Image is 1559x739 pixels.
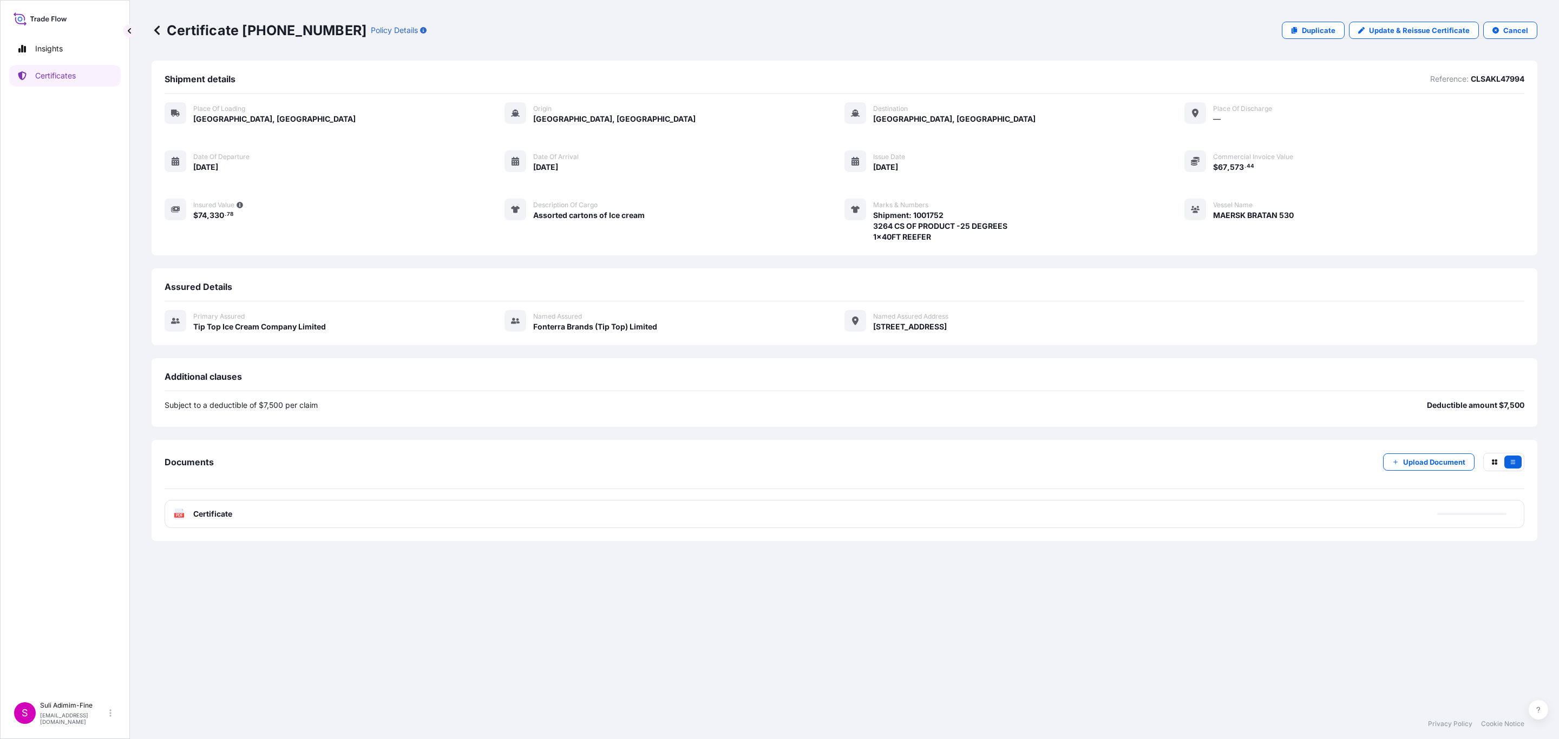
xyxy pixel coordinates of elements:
[1369,25,1470,36] p: Update & Reissue Certificate
[1213,163,1218,171] span: $
[9,38,121,60] a: Insights
[873,153,905,161] span: Issue Date
[1471,74,1524,84] p: CLSAKL47994
[165,457,214,467] span: Documents
[1213,104,1272,113] span: Place of discharge
[1218,163,1227,171] span: 67
[533,201,598,209] span: Description of cargo
[227,213,233,216] span: 78
[193,104,245,113] span: Place of Loading
[1230,163,1244,171] span: 573
[22,708,28,718] span: S
[35,70,76,81] p: Certificates
[1430,74,1469,84] p: Reference:
[207,212,209,219] span: ,
[1383,453,1475,471] button: Upload Document
[533,312,582,321] span: Named Assured
[1227,163,1230,171] span: ,
[193,114,356,124] span: [GEOGRAPHIC_DATA], [GEOGRAPHIC_DATA]
[152,22,366,39] p: Certificate [PHONE_NUMBER]
[193,312,245,321] span: Primary assured
[193,162,218,173] span: [DATE]
[165,281,232,292] span: Assured Details
[165,400,318,411] p: Subject to a deductible of $7,500 per claim
[1213,210,1294,221] span: MAERSK BRATAN 530
[1213,114,1221,124] span: —
[1503,25,1528,36] p: Cancel
[533,114,696,124] span: [GEOGRAPHIC_DATA], [GEOGRAPHIC_DATA]
[193,509,232,519] span: Certificate
[533,210,645,221] span: Assorted cartons of Ice cream
[193,212,198,219] span: $
[9,65,121,87] a: Certificates
[165,74,235,84] span: Shipment details
[1244,164,1246,168] span: .
[1403,457,1465,467] p: Upload Document
[533,153,579,161] span: Date of arrival
[193,321,326,332] span: Tip Top Ice Cream Company Limited
[193,153,250,161] span: Date of departure
[1302,25,1335,36] p: Duplicate
[225,213,226,216] span: .
[873,162,898,173] span: [DATE]
[873,114,1036,124] span: [GEOGRAPHIC_DATA], [GEOGRAPHIC_DATA]
[1427,400,1524,411] p: Deductible amount $7,500
[533,162,558,173] span: [DATE]
[198,212,207,219] span: 74
[873,201,928,209] span: Marks & Numbers
[1282,22,1345,39] a: Duplicate
[1213,201,1253,209] span: Vessel Name
[873,312,948,321] span: Named Assured Address
[1483,22,1537,39] button: Cancel
[1349,22,1479,39] a: Update & Reissue Certificate
[209,212,224,219] span: 330
[873,321,947,332] span: [STREET_ADDRESS]
[533,104,552,113] span: Origin
[371,25,418,36] p: Policy Details
[873,104,908,113] span: Destination
[40,701,107,710] p: Suli Adimim-Fine
[533,321,657,332] span: Fonterra Brands (Tip Top) Limited
[35,43,63,54] p: Insights
[176,513,183,517] text: PDF
[1213,153,1293,161] span: Commercial Invoice Value
[193,201,234,209] span: Insured Value
[1481,720,1524,728] a: Cookie Notice
[165,371,242,382] span: Additional clauses
[873,210,1007,242] span: Shipment: 1001752 3264 CS OF PRODUCT -25 DEGREES 1x40FT REEFER
[1428,720,1472,728] a: Privacy Policy
[1247,164,1254,168] span: 44
[40,712,107,725] p: [EMAIL_ADDRESS][DOMAIN_NAME]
